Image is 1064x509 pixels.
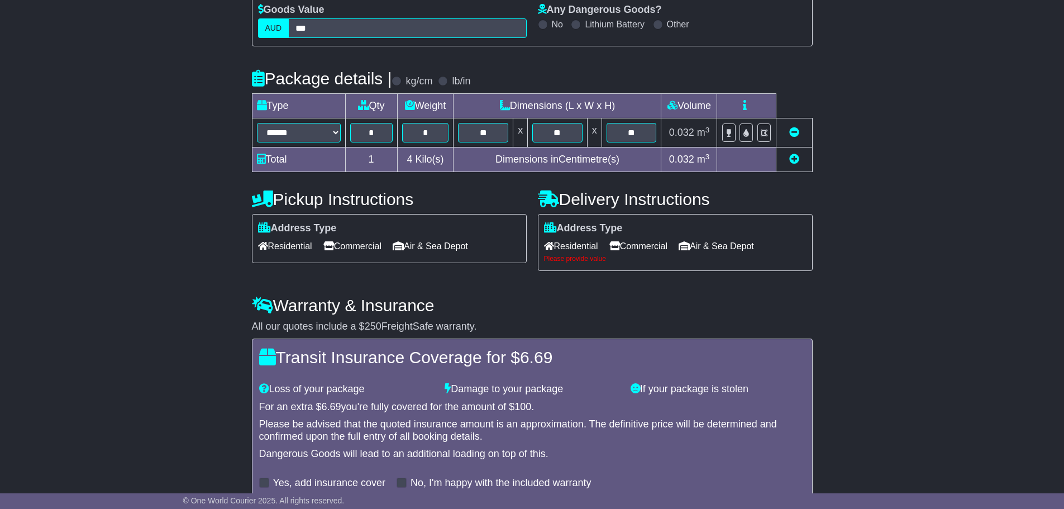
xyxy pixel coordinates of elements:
[259,418,805,443] div: Please be advised that the quoted insurance amount is an approximation. The definitive price will...
[452,75,470,88] label: lb/in
[520,348,552,367] span: 6.69
[697,154,710,165] span: m
[323,237,381,255] span: Commercial
[258,222,337,235] label: Address Type
[514,401,531,412] span: 100
[345,94,397,118] td: Qty
[544,222,623,235] label: Address Type
[587,118,602,148] td: x
[609,237,667,255] span: Commercial
[625,383,811,396] div: If your package is stolen
[513,118,528,148] td: x
[397,94,454,118] td: Weight
[544,255,807,263] div: Please provide value
[439,383,625,396] div: Damage to your package
[667,19,689,30] label: Other
[705,153,710,161] sup: 3
[254,383,440,396] div: Loss of your package
[258,237,312,255] span: Residential
[669,154,694,165] span: 0.032
[407,154,412,165] span: 4
[252,296,813,315] h4: Warranty & Insurance
[273,477,385,489] label: Yes, add insurance cover
[259,401,805,413] div: For an extra $ you're fully covered for the amount of $ .
[252,190,527,208] h4: Pickup Instructions
[661,94,717,118] td: Volume
[365,321,381,332] span: 250
[252,94,345,118] td: Type
[252,69,392,88] h4: Package details |
[345,148,397,172] td: 1
[679,237,754,255] span: Air & Sea Depot
[697,127,710,138] span: m
[405,75,432,88] label: kg/cm
[544,237,598,255] span: Residential
[258,18,289,38] label: AUD
[393,237,468,255] span: Air & Sea Depot
[252,148,345,172] td: Total
[259,448,805,460] div: Dangerous Goods will lead to an additional loading on top of this.
[322,401,341,412] span: 6.69
[252,321,813,333] div: All our quotes include a $ FreightSafe warranty.
[397,148,454,172] td: Kilo(s)
[454,94,661,118] td: Dimensions (L x W x H)
[585,19,645,30] label: Lithium Battery
[705,126,710,134] sup: 3
[552,19,563,30] label: No
[669,127,694,138] span: 0.032
[789,154,799,165] a: Add new item
[258,4,325,16] label: Goods Value
[538,4,662,16] label: Any Dangerous Goods?
[411,477,591,489] label: No, I'm happy with the included warranty
[183,496,345,505] span: © One World Courier 2025. All rights reserved.
[454,148,661,172] td: Dimensions in Centimetre(s)
[538,190,813,208] h4: Delivery Instructions
[789,127,799,138] a: Remove this item
[259,348,805,367] h4: Transit Insurance Coverage for $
